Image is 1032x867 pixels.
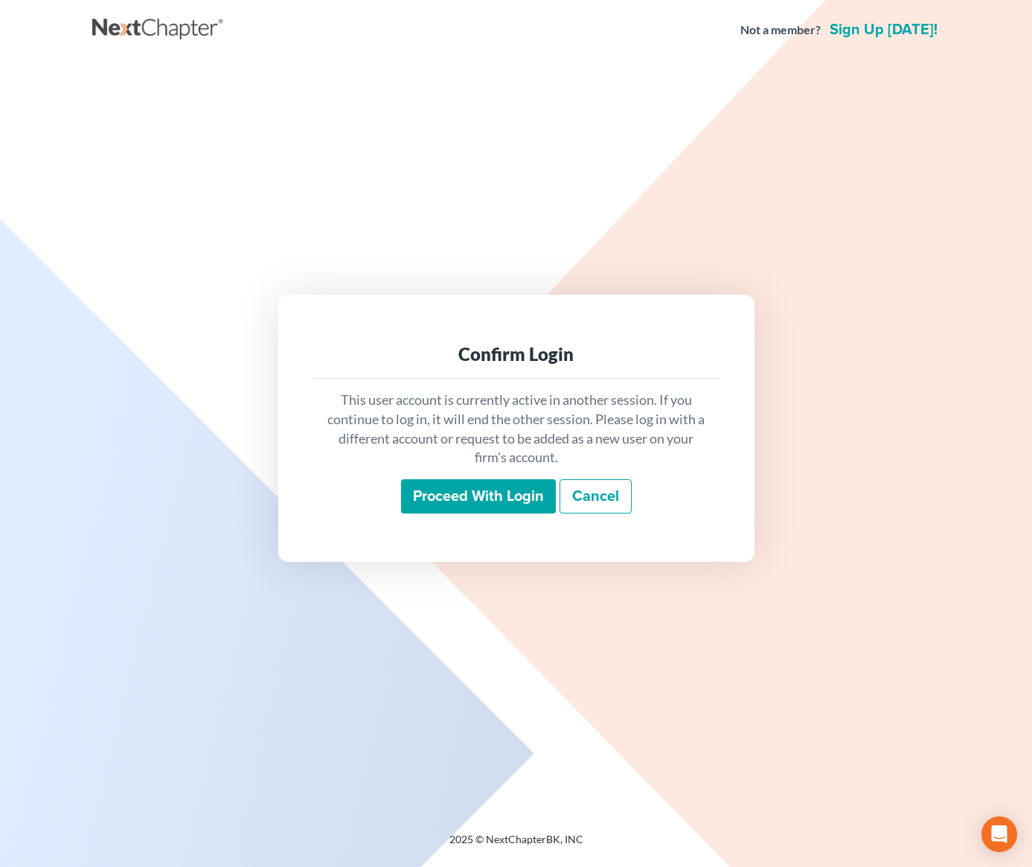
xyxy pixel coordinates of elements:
div: Open Intercom Messenger [981,816,1017,852]
input: Proceed with login [401,479,556,514]
strong: Not a member? [740,22,821,39]
a: Sign up [DATE]! [827,22,940,37]
a: Cancel [560,479,632,514]
div: Confirm Login [326,342,707,366]
div: 2025 © NextChapterBK, INC [92,832,940,859]
p: This user account is currently active in another session. If you continue to log in, it will end ... [326,391,707,467]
